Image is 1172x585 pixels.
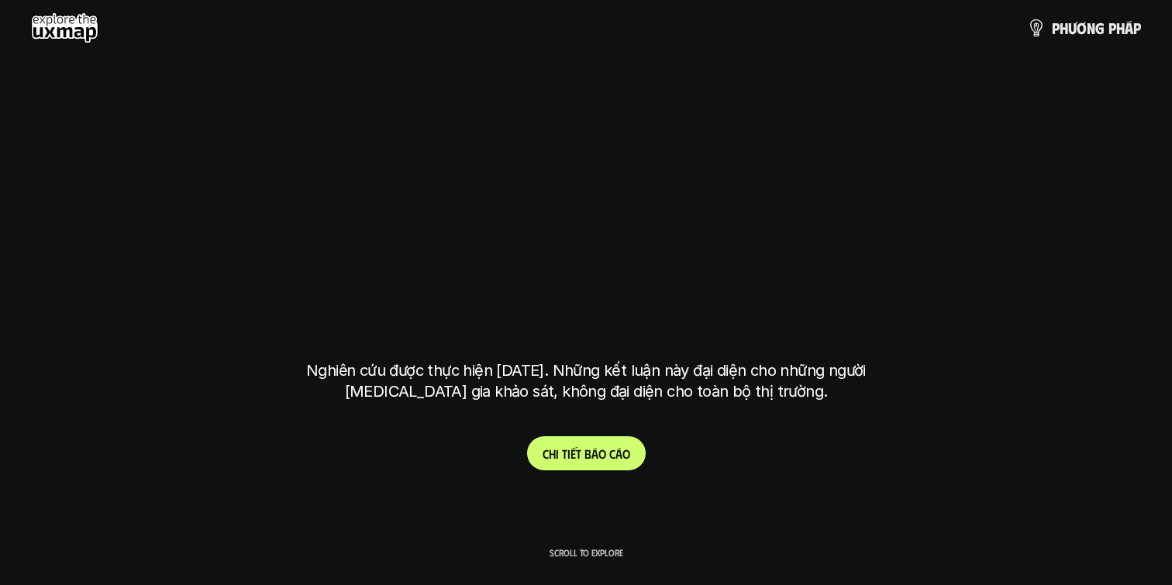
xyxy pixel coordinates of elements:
[576,446,581,461] span: t
[1133,19,1141,36] span: p
[533,110,650,128] h6: Kết quả nghiên cứu
[1027,12,1141,43] a: phươngpháp
[295,360,877,402] p: Nghiên cứu được thực hiện [DATE]. Những kết luận này đại diện cho những người [MEDICAL_DATA] gia ...
[570,446,576,461] span: ế
[598,446,606,461] span: o
[1087,19,1095,36] span: n
[584,446,591,461] span: b
[1052,19,1060,36] span: p
[303,139,869,204] h1: phạm vi công việc của
[622,446,630,461] span: o
[527,436,646,470] a: Chitiếtbáocáo
[310,261,863,326] h1: tại [GEOGRAPHIC_DATA]
[549,446,556,461] span: h
[1116,19,1125,36] span: h
[1068,19,1077,36] span: ư
[591,446,598,461] span: á
[615,446,622,461] span: á
[1077,19,1087,36] span: ơ
[556,446,559,461] span: i
[562,446,567,461] span: t
[1108,19,1116,36] span: p
[543,446,549,461] span: C
[609,446,615,461] span: c
[550,547,623,558] p: Scroll to explore
[1060,19,1068,36] span: h
[1095,19,1105,36] span: g
[567,446,570,461] span: i
[1125,19,1133,36] span: á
